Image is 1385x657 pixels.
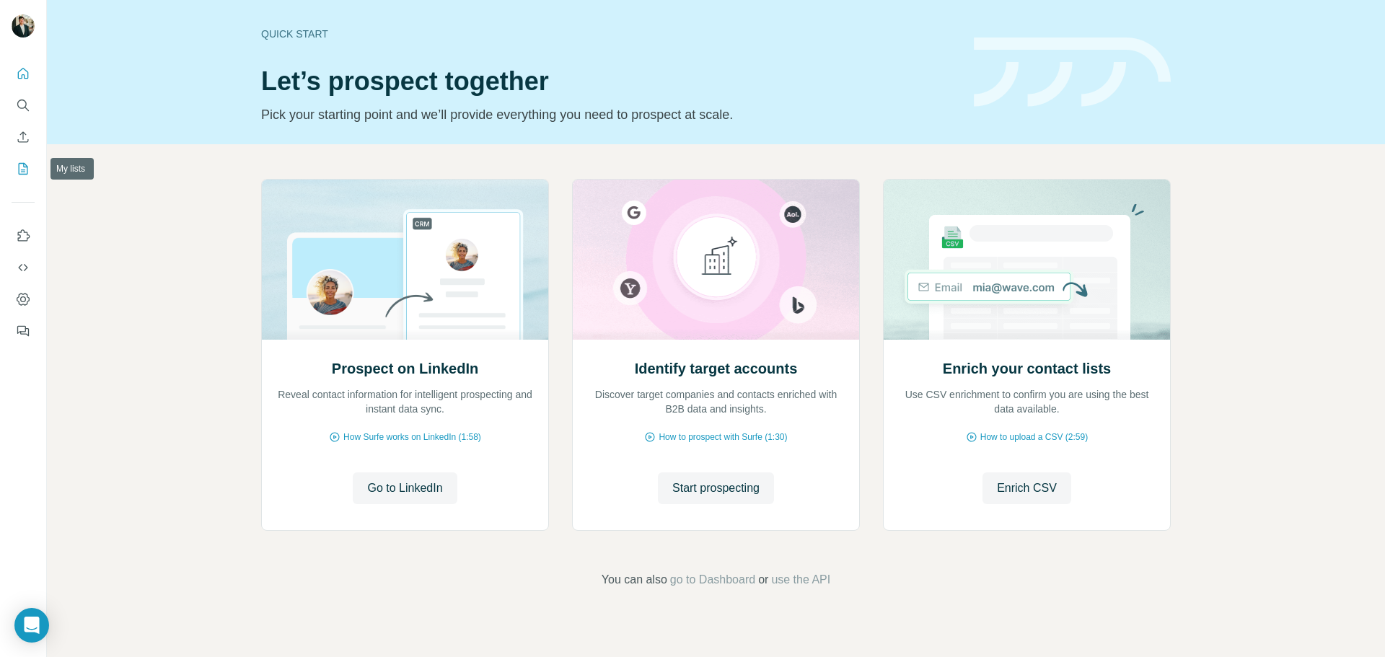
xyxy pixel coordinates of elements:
span: or [758,571,768,588]
button: Quick start [12,61,35,87]
button: Use Surfe on LinkedIn [12,223,35,249]
img: banner [974,38,1171,107]
span: How to prospect with Surfe (1:30) [659,431,787,444]
button: go to Dashboard [670,571,755,588]
img: Identify target accounts [572,180,860,340]
button: Start prospecting [658,472,774,504]
button: My lists [12,156,35,182]
button: Go to LinkedIn [353,472,457,504]
img: Prospect on LinkedIn [261,180,549,340]
span: Go to LinkedIn [367,480,442,497]
span: You can also [602,571,667,588]
button: Feedback [12,318,35,344]
p: Reveal contact information for intelligent prospecting and instant data sync. [276,387,534,416]
p: Use CSV enrichment to confirm you are using the best data available. [898,387,1156,416]
h2: Prospect on LinkedIn [332,358,478,379]
button: Enrich CSV [12,124,35,150]
button: Search [12,92,35,118]
h2: Enrich your contact lists [943,358,1111,379]
p: Pick your starting point and we’ll provide everything you need to prospect at scale. [261,105,957,125]
h2: Identify target accounts [635,358,798,379]
button: Dashboard [12,286,35,312]
span: Start prospecting [672,480,760,497]
button: Enrich CSV [982,472,1071,504]
p: Discover target companies and contacts enriched with B2B data and insights. [587,387,845,416]
span: How Surfe works on LinkedIn (1:58) [343,431,481,444]
button: Use Surfe API [12,255,35,281]
h1: Let’s prospect together [261,67,957,96]
button: use the API [771,571,830,588]
div: Open Intercom Messenger [14,608,49,643]
span: Enrich CSV [997,480,1057,497]
img: Avatar [12,14,35,38]
div: Quick start [261,27,957,41]
span: How to upload a CSV (2:59) [980,431,1088,444]
img: Enrich your contact lists [883,180,1171,340]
